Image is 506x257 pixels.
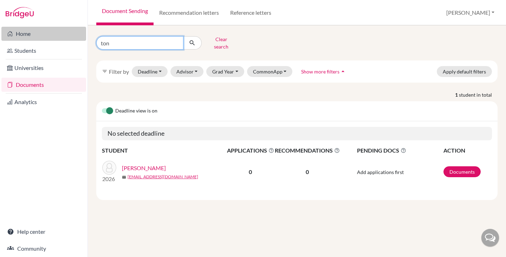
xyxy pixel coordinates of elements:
[295,66,352,77] button: Show more filtersarrow_drop_up
[275,146,340,155] span: RECOMMENDATIONS
[206,66,244,77] button: Grad Year
[122,164,166,172] a: [PERSON_NAME]
[459,91,498,98] span: student in total
[1,95,86,109] a: Analytics
[102,161,116,175] img: Mendonca, Maria Julia
[1,27,86,41] a: Home
[102,127,492,140] h5: No selected deadline
[357,169,404,175] span: Add applications first
[16,5,30,11] span: Help
[1,61,86,75] a: Universities
[443,166,481,177] a: Documents
[339,68,346,75] i: arrow_drop_up
[1,242,86,256] a: Community
[128,174,198,180] a: [EMAIL_ADDRESS][DOMAIN_NAME]
[109,68,129,75] span: Filter by
[437,66,492,77] button: Apply default filters
[202,34,241,52] button: Clear search
[122,175,126,179] span: mail
[357,146,443,155] span: PENDING DOCS
[102,146,227,155] th: STUDENT
[227,146,274,155] span: APPLICATIONS
[443,6,498,19] button: [PERSON_NAME]
[1,78,86,92] a: Documents
[102,69,108,74] i: filter_list
[301,69,339,75] span: Show more filters
[115,107,157,115] span: Deadline view is on
[249,168,252,175] b: 0
[132,66,168,77] button: Deadline
[443,146,492,155] th: ACTION
[1,44,86,58] a: Students
[275,168,340,176] p: 0
[102,175,116,183] p: 2026
[247,66,293,77] button: CommonApp
[170,66,204,77] button: Advisor
[1,225,86,239] a: Help center
[96,36,183,50] input: Find student by name...
[455,91,459,98] strong: 1
[6,7,34,18] img: Bridge-U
